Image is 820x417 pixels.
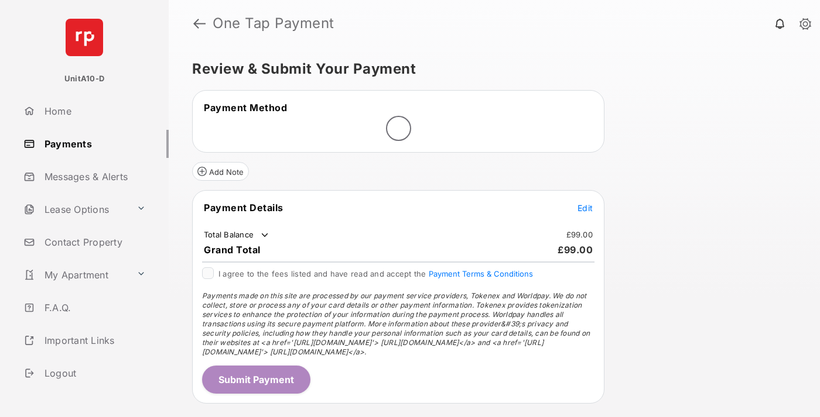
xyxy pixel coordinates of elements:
a: Lease Options [19,195,132,223]
a: Messages & Alerts [19,163,169,191]
p: UnitA10-D [64,73,104,85]
a: My Apartment [19,261,132,289]
span: £99.00 [558,244,593,256]
button: Edit [578,202,593,213]
img: svg+xml;base64,PHN2ZyB4bWxucz0iaHR0cDovL3d3dy53My5vcmcvMjAwMC9zdmciIHdpZHRoPSI2NCIgaGVpZ2h0PSI2NC... [66,19,103,56]
a: Payments [19,130,169,158]
button: I agree to the fees listed and have read and accept the [429,269,533,278]
td: Total Balance [203,229,271,241]
a: Important Links [19,326,151,354]
span: Grand Total [204,244,261,256]
span: Payment Method [204,102,287,113]
strong: One Tap Payment [213,16,334,30]
a: Contact Property [19,228,169,256]
a: Home [19,97,169,125]
span: Payments made on this site are processed by our payment service providers, Tokenex and Worldpay. ... [202,291,590,356]
button: Submit Payment [202,366,310,394]
span: Payment Details [204,202,283,213]
a: Logout [19,359,169,387]
button: Add Note [192,162,249,181]
span: I agree to the fees listed and have read and accept the [218,269,533,278]
h5: Review & Submit Your Payment [192,62,787,76]
td: £99.00 [566,229,594,240]
a: F.A.Q. [19,294,169,322]
span: Edit [578,203,593,213]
